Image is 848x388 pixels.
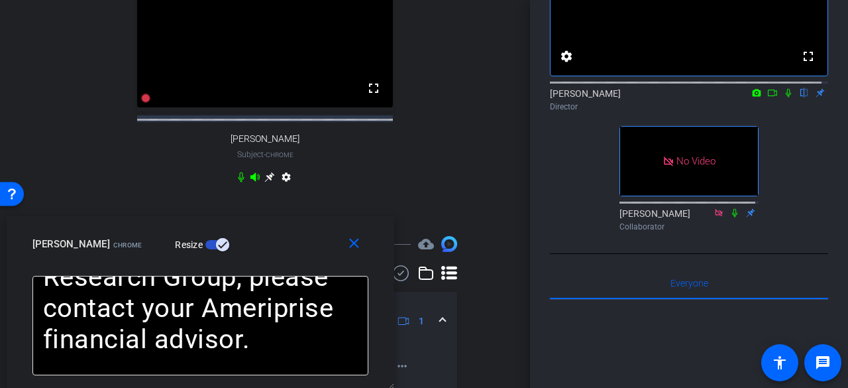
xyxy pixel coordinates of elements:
mat-icon: more_horiz [394,358,410,374]
span: 1 [419,314,424,328]
mat-icon: cloud_upload [418,236,434,252]
div: Director [550,101,828,113]
span: Subject [237,149,293,161]
span: No Video [676,155,715,167]
span: [PERSON_NAME] [231,133,299,145]
span: Destinations for your clips [418,236,434,252]
mat-icon: flip [796,86,812,98]
span: - [264,150,266,159]
label: Resize [175,238,205,251]
mat-icon: fullscreen [366,80,382,96]
mat-icon: close [346,235,362,252]
div: Collaborator [619,221,759,233]
mat-icon: settings [558,48,574,64]
mat-icon: message [815,355,831,371]
span: Chrome [113,241,142,249]
mat-icon: fullscreen [800,48,816,64]
span: Chrome [266,151,293,159]
img: Session clips [441,236,457,252]
span: [PERSON_NAME] [32,238,110,250]
mat-icon: settings [278,172,294,188]
div: [PERSON_NAME] [619,207,759,233]
div: [PERSON_NAME] [550,87,828,113]
span: Everyone [670,279,708,288]
mat-icon: accessibility [772,355,788,371]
